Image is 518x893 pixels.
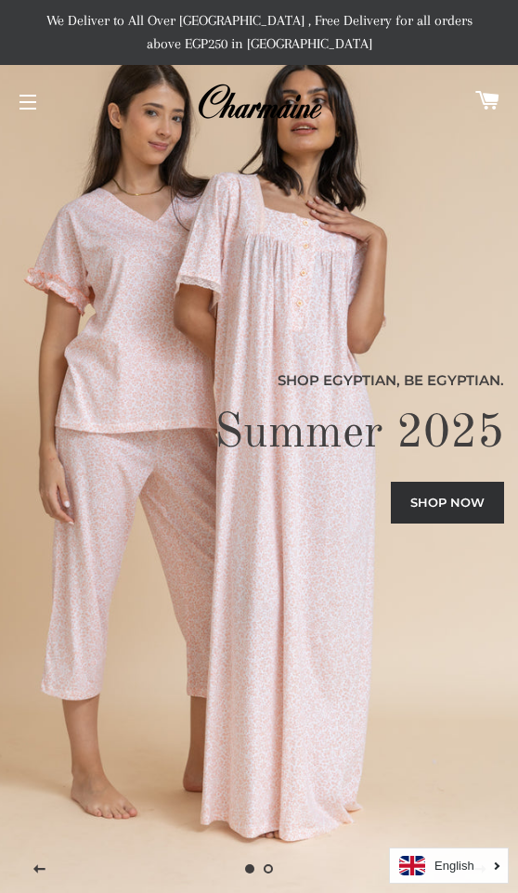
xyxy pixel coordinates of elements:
p: Shop Egyptian, Be Egyptian. [14,369,504,391]
img: Charmaine Egypt [197,82,322,123]
h2: Summer 2025 [14,406,504,464]
button: Previous slide [17,847,63,893]
i: English [434,860,474,872]
a: Slide 1, current [240,860,259,878]
a: English [399,856,499,875]
a: Shop now [391,482,504,523]
button: Next slide [457,847,503,893]
a: Load slide 2 [259,860,278,878]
